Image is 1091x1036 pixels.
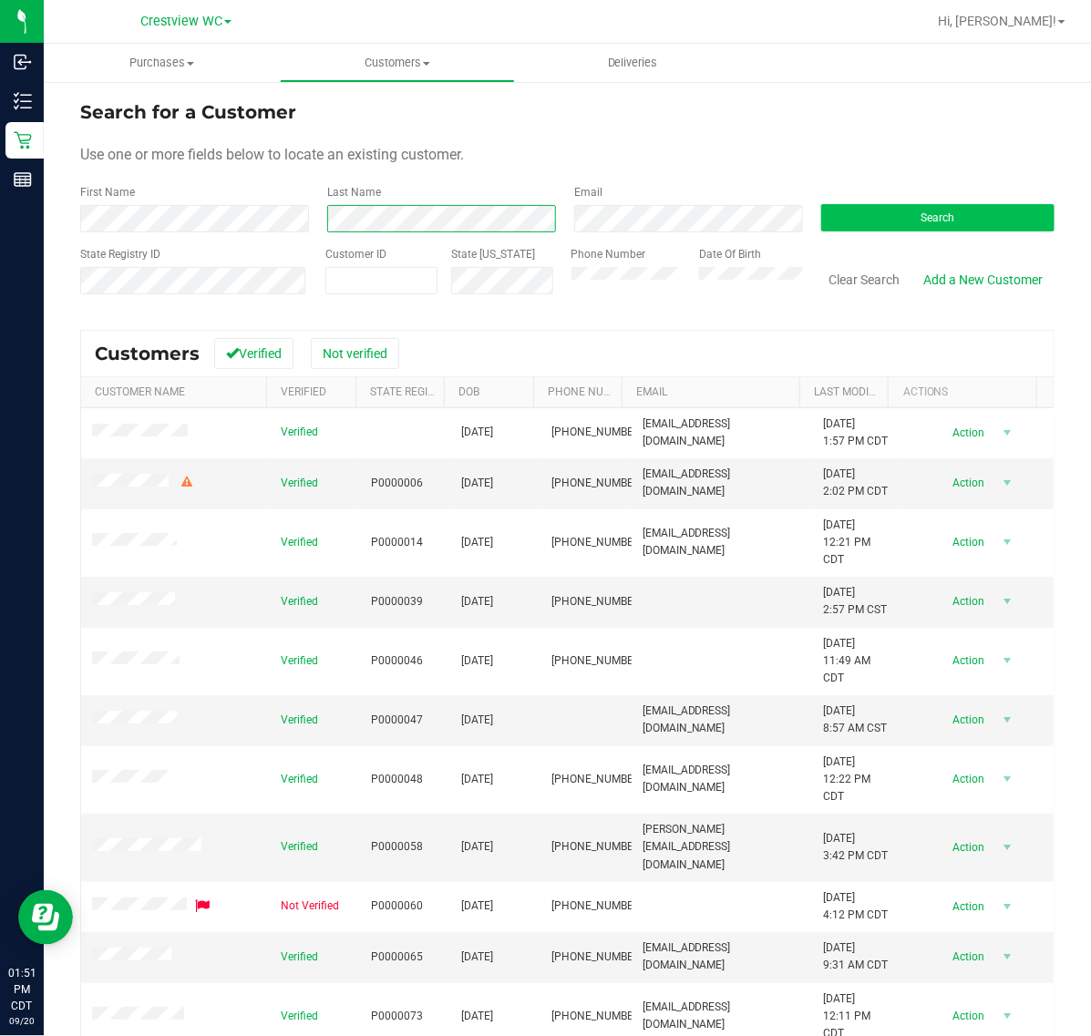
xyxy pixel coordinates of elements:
[643,415,802,450] span: [EMAIL_ADDRESS][DOMAIN_NAME]
[192,898,212,915] div: Flagged for deletion
[583,55,683,71] span: Deliveries
[921,211,955,224] span: Search
[823,703,887,737] span: [DATE] 8:57 AM CST
[8,965,36,1014] p: 01:51 PM CDT
[325,246,386,262] label: Customer ID
[552,424,643,441] span: [PHONE_NUMBER]
[823,466,888,500] span: [DATE] 2:02 PM CDT
[281,1008,318,1025] span: Verified
[643,762,802,796] span: [EMAIL_ADDRESS][DOMAIN_NAME]
[461,898,493,915] span: [DATE]
[451,246,535,262] label: State [US_STATE]
[18,890,73,945] iframe: Resource center
[214,338,293,369] button: Verified
[371,838,423,856] span: P0000058
[461,949,493,966] span: [DATE]
[643,821,802,874] span: [PERSON_NAME][EMAIL_ADDRESS][DOMAIN_NAME]
[937,766,996,792] span: Action
[552,771,643,788] span: [PHONE_NUMBER]
[571,246,646,262] label: Phone Number
[14,170,32,189] inline-svg: Reports
[80,246,160,262] label: State Registry ID
[281,55,515,71] span: Customers
[80,101,296,123] span: Search for a Customer
[14,53,32,71] inline-svg: Inbound
[821,204,1055,231] button: Search
[552,838,643,856] span: [PHONE_NUMBER]
[643,939,802,974] span: [EMAIL_ADDRESS][DOMAIN_NAME]
[80,184,135,200] label: First Name
[996,420,1019,446] span: select
[281,898,339,915] span: Not Verified
[643,466,802,500] span: [EMAIL_ADDRESS][DOMAIN_NAME]
[8,1014,36,1028] p: 09/20
[461,534,493,551] span: [DATE]
[179,474,195,491] div: Warning - Level 2
[281,771,318,788] span: Verified
[552,898,643,915] span: [PHONE_NUMBER]
[938,14,1056,28] span: Hi, [PERSON_NAME]!
[552,534,643,551] span: [PHONE_NUMBER]
[281,593,318,610] span: Verified
[281,424,318,441] span: Verified
[95,343,200,364] span: Customers
[281,475,318,492] span: Verified
[281,949,318,966] span: Verified
[574,184,602,200] label: Email
[14,92,32,110] inline-svg: Inventory
[461,712,493,729] span: [DATE]
[552,475,643,492] span: [PHONE_NUMBER]
[937,420,996,446] span: Action
[371,534,423,551] span: P0000014
[643,525,802,559] span: [EMAIL_ADDRESS][DOMAIN_NAME]
[552,949,643,966] span: [PHONE_NUMBER]
[937,1003,996,1029] span: Action
[937,589,996,614] span: Action
[371,593,423,610] span: P0000039
[44,55,280,71] span: Purchases
[823,635,891,688] span: [DATE] 11:49 AM CDT
[996,648,1019,673] span: select
[996,470,1019,496] span: select
[371,949,423,966] span: P0000065
[371,652,423,670] span: P0000046
[461,1008,493,1025] span: [DATE]
[281,838,318,856] span: Verified
[996,944,1019,969] span: select
[280,44,516,82] a: Customers
[140,14,222,29] span: Crestview WC
[699,246,761,262] label: Date Of Birth
[371,1008,423,1025] span: P0000073
[461,424,493,441] span: [DATE]
[823,830,888,865] span: [DATE] 3:42 PM CDT
[461,652,493,670] span: [DATE]
[371,898,423,915] span: P0000060
[281,534,318,551] span: Verified
[817,264,911,295] button: Clear Search
[281,712,318,729] span: Verified
[823,517,891,569] span: [DATE] 12:21 PM CDT
[937,835,996,860] span: Action
[281,652,318,670] span: Verified
[44,44,280,82] a: Purchases
[14,131,32,149] inline-svg: Retail
[282,385,327,398] a: Verified
[371,712,423,729] span: P0000047
[643,703,802,737] span: [EMAIL_ADDRESS][DOMAIN_NAME]
[636,385,667,398] a: Email
[996,894,1019,919] span: select
[461,593,493,610] span: [DATE]
[371,475,423,492] span: P0000006
[996,835,1019,860] span: select
[996,707,1019,733] span: select
[458,385,479,398] a: DOB
[937,648,996,673] span: Action
[327,184,381,200] label: Last Name
[996,766,1019,792] span: select
[903,385,1030,398] div: Actions
[996,529,1019,555] span: select
[461,771,493,788] span: [DATE]
[911,264,1055,295] a: Add a New Customer
[937,470,996,496] span: Action
[311,338,399,369] button: Not verified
